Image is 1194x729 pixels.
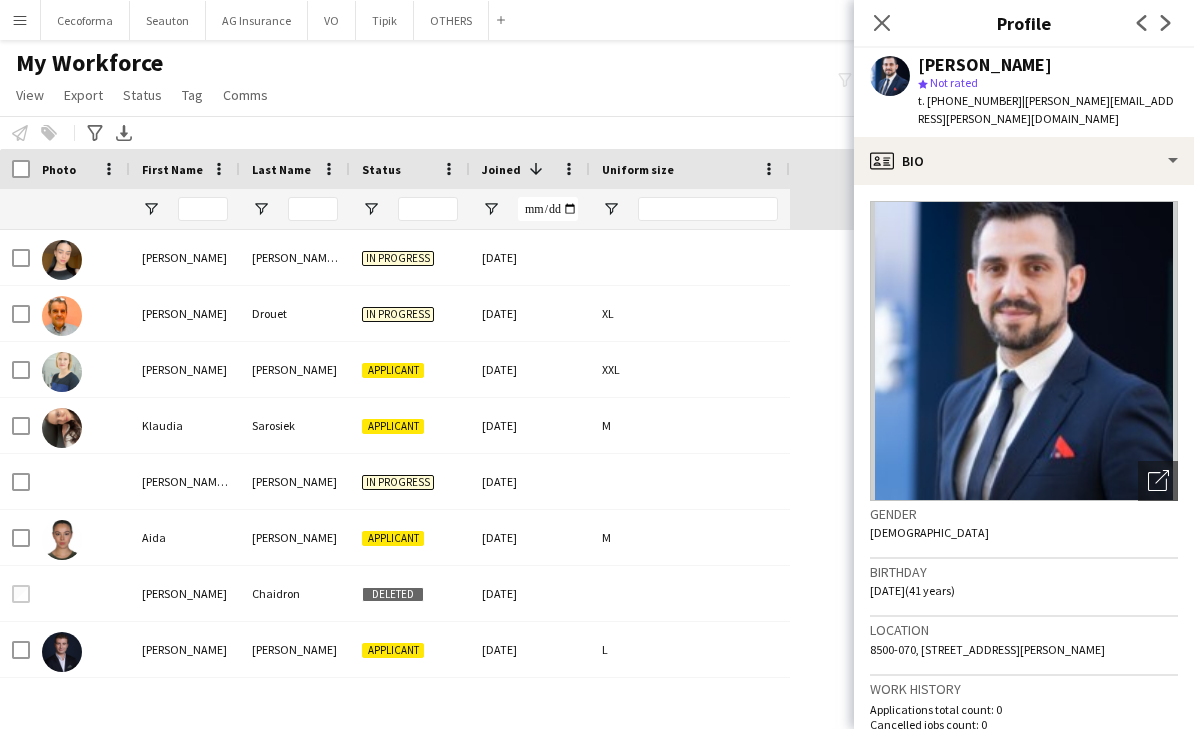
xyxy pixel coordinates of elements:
button: Cecoforma [41,1,130,40]
span: Last Name [252,162,311,177]
a: Export [56,82,111,108]
img: Crew avatar or photo [870,201,1178,501]
img: Katrina Baker [42,352,82,392]
h3: Location [870,621,1178,639]
p: Applications total count: 0 [870,702,1178,717]
span: Status [123,86,162,104]
span: XXL [602,362,620,377]
a: Comms [215,82,276,108]
span: Applicant [362,419,424,434]
div: [PERSON_NAME] [130,566,240,621]
span: In progress [362,475,434,490]
img: Ronan Dumas-Labbe [42,632,82,672]
span: Applicant [362,643,424,658]
div: Sarosiek [240,398,350,453]
button: Open Filter Menu [142,200,160,218]
span: Joined [482,162,521,177]
span: Comms [223,86,268,104]
span: Deleted [362,587,424,602]
div: [DATE] [470,286,590,341]
div: Drouet [240,286,350,341]
span: View [16,86,44,104]
div: [DATE] [470,230,590,285]
button: OTHERS [414,1,489,40]
a: Status [115,82,170,108]
button: Open Filter Menu [482,200,500,218]
button: Seauton [130,1,206,40]
div: Aida [130,510,240,565]
div: [PERSON_NAME] [PERSON_NAME] [240,230,350,285]
div: [DATE] [470,566,590,621]
div: Open photos pop-in [1138,461,1178,501]
span: Applicant [362,531,424,546]
span: Photo [42,162,76,177]
span: M [602,418,611,433]
div: [DATE] [470,342,590,397]
div: [DATE] [470,622,590,677]
h3: Work history [870,680,1178,698]
h3: Birthday [870,563,1178,581]
div: Bio [854,137,1194,185]
input: Status Filter Input [398,197,458,221]
input: Uniform size Filter Input [638,197,778,221]
span: 8500-070, [STREET_ADDRESS][PERSON_NAME] [870,642,1105,657]
div: [DATE] [470,398,590,453]
span: In progress [362,307,434,322]
img: Georges Drouet [42,296,82,336]
span: In progress [362,251,434,266]
div: [DATE] [470,454,590,509]
div: [PERSON_NAME] [240,454,350,509]
span: Status [362,162,401,177]
span: Not rated [930,75,978,90]
div: [DATE] [470,510,590,565]
app-action-btn: Export XLSX [112,121,136,145]
span: L [602,642,608,657]
div: [PERSON_NAME] [130,230,240,285]
div: [PERSON_NAME] [240,622,350,677]
div: [PERSON_NAME] [240,342,350,397]
span: My Workforce [16,48,163,78]
input: Row Selection is disabled for this row (unchecked) [12,585,30,603]
span: First Name [142,162,203,177]
span: | [PERSON_NAME][EMAIL_ADDRESS][PERSON_NAME][DOMAIN_NAME] [918,93,1174,126]
h3: Gender [870,505,1178,523]
button: Open Filter Menu [602,200,620,218]
div: [PERSON_NAME] [240,510,350,565]
img: Esther Silva Accioly leite [42,240,82,280]
span: Export [64,86,103,104]
div: [PERSON_NAME] [130,622,240,677]
div: [PERSON_NAME] [130,342,240,397]
input: Last Name Filter Input [288,197,338,221]
span: [DATE] (41 years) [870,583,955,598]
button: Open Filter Menu [252,200,270,218]
button: AG Insurance [206,1,308,40]
a: View [8,82,52,108]
span: Uniform size [602,162,674,177]
input: Joined Filter Input [518,197,578,221]
h3: Profile [854,10,1194,36]
img: Klaudia Sarosiek [42,408,82,448]
span: XL [602,306,614,321]
span: Applicant [362,363,424,378]
span: [DEMOGRAPHIC_DATA] [870,525,989,540]
input: First Name Filter Input [178,197,228,221]
span: M [602,530,611,545]
span: Tag [182,86,203,104]
div: [PERSON_NAME] [PERSON_NAME] [130,454,240,509]
div: [PERSON_NAME] [918,56,1052,74]
app-action-btn: Advanced filters [83,121,107,145]
button: VO [308,1,356,40]
div: Klaudia [130,398,240,453]
img: Aida González Arreortua [42,520,82,560]
button: Tipik [356,1,414,40]
button: Open Filter Menu [362,200,380,218]
a: Tag [174,82,211,108]
span: t. [PHONE_NUMBER] [918,93,1022,108]
div: Chaidron [240,566,350,621]
div: [PERSON_NAME] [130,286,240,341]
